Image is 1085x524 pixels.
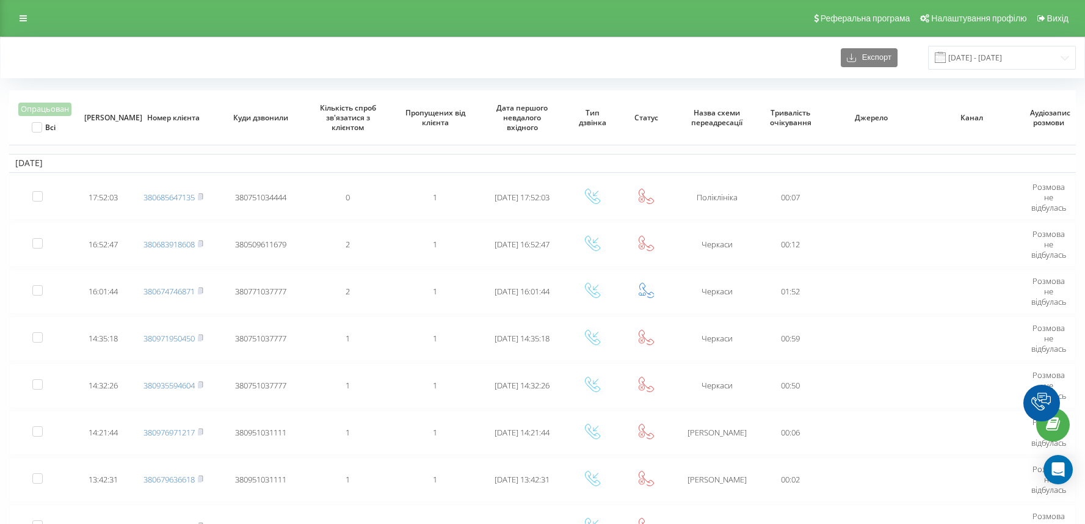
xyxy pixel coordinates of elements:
[673,457,761,502] td: [PERSON_NAME]
[628,113,665,123] span: Статус
[433,286,437,297] span: 1
[761,363,821,408] td: 00:50
[433,427,437,438] span: 1
[433,474,437,485] span: 1
[495,333,550,344] span: [DATE] 14:35:18
[143,239,195,250] a: 380683918608
[574,108,611,127] span: Тип дзвінка
[235,380,286,391] span: 380751037777
[1031,228,1066,260] span: Розмова не відбулась
[346,380,350,391] span: 1
[495,239,550,250] span: [DATE] 16:52:47
[1031,275,1066,307] span: Розмова не відбулась
[761,222,821,267] td: 00:12
[1031,369,1066,401] span: Розмова не відбулась
[76,222,130,267] td: 16:52:47
[76,269,130,314] td: 16:01:44
[140,113,208,123] span: Номер клієнта
[76,410,130,455] td: 14:21:44
[143,474,195,485] a: 380679636618
[761,410,821,455] td: 00:06
[433,380,437,391] span: 1
[76,363,130,408] td: 14:32:26
[346,192,350,203] span: 0
[346,333,350,344] span: 1
[683,108,751,127] span: Назва схеми переадресації
[495,380,550,391] span: [DATE] 14:32:26
[673,222,761,267] td: Черкаси
[346,286,350,297] span: 2
[495,427,550,438] span: [DATE] 14:21:44
[761,457,821,502] td: 00:02
[76,457,130,502] td: 13:42:31
[1047,13,1069,23] span: Вихід
[76,175,130,220] td: 17:52:03
[761,175,821,220] td: 00:07
[1031,322,1066,354] span: Розмова не відбулась
[9,154,1076,172] td: [DATE]
[841,48,898,67] button: Експорт
[1030,108,1067,127] span: Аудіозапис розмови
[769,108,812,127] span: Тривалість очікування
[832,113,911,123] span: Джерело
[227,113,295,123] span: Куди дзвонили
[673,316,761,361] td: Черкаси
[235,474,286,485] span: 380951031111
[346,427,350,438] span: 1
[495,192,550,203] span: [DATE] 17:52:03
[761,269,821,314] td: 01:52
[1031,181,1066,213] span: Розмова не відбулась
[931,13,1026,23] span: Налаштування профілю
[346,239,350,250] span: 2
[143,286,195,297] a: 380674746871
[235,192,286,203] span: 380751034444
[235,239,286,250] span: 380509611679
[32,122,56,133] label: Всі
[821,13,910,23] span: Реферальна програма
[673,410,761,455] td: [PERSON_NAME]
[433,239,437,250] span: 1
[314,103,382,132] span: Кількість спроб зв'язатися з клієнтом
[401,108,469,127] span: Пропущених від клієнта
[235,427,286,438] span: 380951031111
[673,363,761,408] td: Черкаси
[346,474,350,485] span: 1
[235,286,286,297] span: 380771037777
[143,427,195,438] a: 380976971217
[84,113,122,123] span: [PERSON_NAME]
[673,269,761,314] td: Черкаси
[488,103,556,132] span: Дата першого невдалого вхідного
[673,175,761,220] td: Поліклініка
[143,192,195,203] a: 380685647135
[495,286,550,297] span: [DATE] 16:01:44
[1043,455,1073,484] div: Open Intercom Messenger
[433,333,437,344] span: 1
[235,333,286,344] span: 380751037777
[932,113,1011,123] span: Канал
[433,192,437,203] span: 1
[143,380,195,391] a: 380935594604
[143,333,195,344] a: 380971950450
[761,316,821,361] td: 00:59
[856,53,891,62] span: Експорт
[495,474,550,485] span: [DATE] 13:42:31
[76,316,130,361] td: 14:35:18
